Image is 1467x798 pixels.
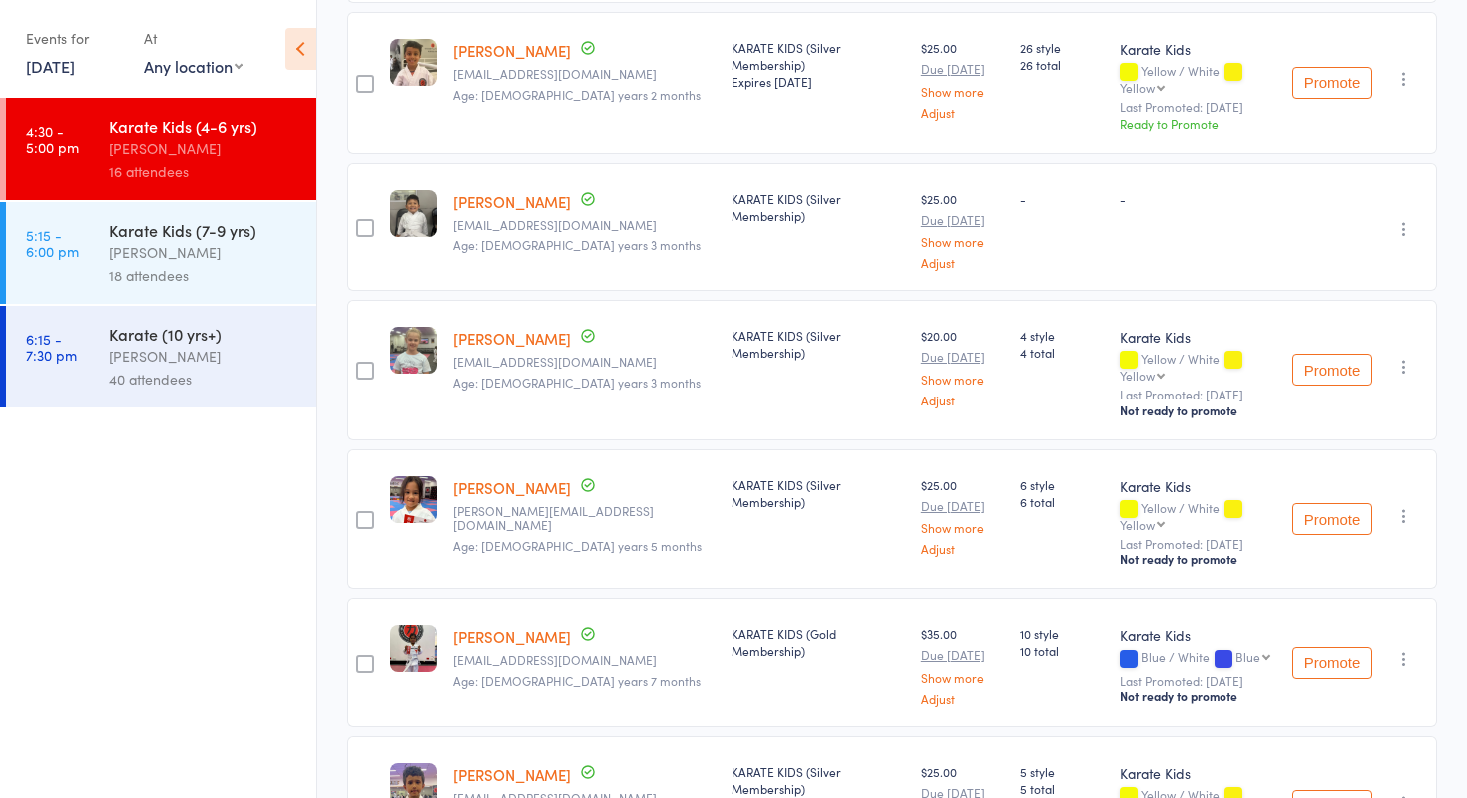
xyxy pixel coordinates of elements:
button: Promote [1292,647,1372,679]
div: $20.00 [921,327,1004,405]
span: 26 style [1020,39,1104,56]
a: [PERSON_NAME] [453,191,571,212]
a: Show more [921,85,1004,98]
small: Due [DATE] [921,648,1004,662]
small: Last Promoted: [DATE] [1120,537,1276,551]
div: Yellow / White [1120,64,1276,94]
small: joshi.prk@gmail.com [453,67,716,81]
div: Karate (10 yrs+) [109,323,299,345]
span: 6 style [1020,476,1104,493]
div: Yellow / White [1120,501,1276,531]
small: Due [DATE] [921,62,1004,76]
img: image1740117993.png [390,39,437,86]
a: 5:15 -6:00 pmKarate Kids (7-9 yrs)[PERSON_NAME]18 attendees [6,202,316,304]
div: Not ready to promote [1120,551,1276,567]
a: Show more [921,521,1004,534]
div: Events for [26,22,124,55]
span: Age: [DEMOGRAPHIC_DATA] years 5 months [453,537,702,554]
img: image1716074088.png [390,625,437,672]
small: Due [DATE] [921,213,1004,227]
a: Adjust [921,542,1004,555]
div: Karate Kids [1120,39,1276,59]
a: [PERSON_NAME] [453,40,571,61]
div: $35.00 [921,625,1004,704]
button: Promote [1292,503,1372,535]
a: 4:30 -5:00 pmKarate Kids (4-6 yrs)[PERSON_NAME]16 attendees [6,98,316,200]
a: [DATE] [26,55,75,77]
time: 4:30 - 5:00 pm [26,123,79,155]
span: 6 total [1020,493,1104,510]
div: KARATE KIDS (Silver Membership) [732,763,905,797]
div: Yellow [1120,518,1155,531]
div: 18 attendees [109,264,299,287]
time: 5:15 - 6:00 pm [26,227,79,259]
img: image1757667081.png [390,190,437,237]
small: anh-pham@live.com.au [453,504,716,533]
div: KARATE KIDS (Silver Membership) [732,190,905,224]
a: [PERSON_NAME] [453,328,571,349]
button: Promote [1292,354,1372,386]
div: Karate Kids (7-9 yrs) [109,219,299,241]
a: [PERSON_NAME] [453,764,571,785]
div: [PERSON_NAME] [109,137,299,160]
div: Not ready to promote [1120,688,1276,704]
span: 10 style [1020,625,1104,642]
small: Due [DATE] [921,350,1004,364]
div: Karate Kids [1120,625,1276,645]
div: Yellow / White [1120,352,1276,382]
span: 4 style [1020,327,1104,344]
span: 10 total [1020,642,1104,659]
div: Yellow [1120,369,1155,382]
span: 4 total [1020,344,1104,361]
a: Adjust [921,106,1004,119]
div: Yellow [1120,81,1155,94]
div: Expires [DATE] [732,73,905,90]
span: 26 total [1020,56,1104,73]
small: Last Promoted: [DATE] [1120,674,1276,688]
div: Karate Kids [1120,763,1276,783]
div: KARATE KIDS (Gold Membership) [732,625,905,659]
a: Show more [921,373,1004,386]
span: Age: [DEMOGRAPHIC_DATA] years 3 months [453,236,701,253]
small: brix.darleneann@gmail.com [453,218,716,232]
a: Show more [921,235,1004,248]
a: Show more [921,671,1004,684]
a: [PERSON_NAME] [453,626,571,647]
div: At [144,22,243,55]
div: KARATE KIDS (Silver Membership) [732,327,905,361]
time: 6:15 - 7:30 pm [26,331,77,363]
div: Blue / White [1120,650,1276,667]
div: 16 attendees [109,160,299,183]
div: 40 attendees [109,368,299,391]
small: Last Promoted: [DATE] [1120,100,1276,114]
div: Karate Kids [1120,476,1276,496]
div: - [1120,190,1276,207]
a: 6:15 -7:30 pmKarate (10 yrs+)[PERSON_NAME]40 attendees [6,306,316,407]
small: kilaru0@gmail.com [453,653,716,667]
a: Adjust [921,256,1004,269]
div: KARATE KIDS (Silver Membership) [732,39,905,90]
div: Ready to Promote [1120,115,1276,132]
div: Karate Kids (4-6 yrs) [109,115,299,137]
span: Age: [DEMOGRAPHIC_DATA] years 7 months [453,672,701,689]
small: Last Promoted: [DATE] [1120,388,1276,401]
button: Promote [1292,67,1372,99]
div: - [1020,190,1104,207]
a: Adjust [921,692,1004,705]
small: rolo.h20@outlook.com [453,355,716,369]
small: Due [DATE] [921,499,1004,513]
img: image1747301868.png [390,476,437,523]
span: 5 style [1020,763,1104,780]
span: 5 total [1020,780,1104,797]
div: $25.00 [921,39,1004,118]
div: Blue [1235,650,1260,663]
div: KARATE KIDS (Silver Membership) [732,476,905,510]
div: $25.00 [921,190,1004,269]
span: Age: [DEMOGRAPHIC_DATA] years 2 months [453,86,701,103]
div: Any location [144,55,243,77]
div: Karate Kids [1120,327,1276,347]
div: Not ready to promote [1120,402,1276,418]
div: [PERSON_NAME] [109,241,299,264]
div: [PERSON_NAME] [109,345,299,368]
a: [PERSON_NAME] [453,477,571,498]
